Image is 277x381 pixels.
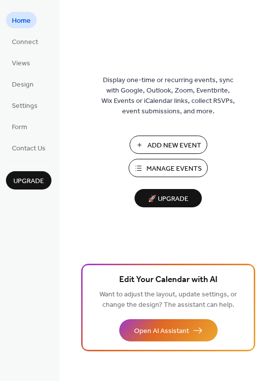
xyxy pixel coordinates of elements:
[134,326,189,336] span: Open AI Assistant
[146,164,202,174] span: Manage Events
[13,176,44,187] span: Upgrade
[99,288,237,312] span: Want to adjust the layout, update settings, or change the design? The assistant can help.
[12,143,46,154] span: Contact Us
[129,159,208,177] button: Manage Events
[6,12,37,28] a: Home
[12,58,30,69] span: Views
[101,75,235,117] span: Display one-time or recurring events, sync with Google, Outlook, Zoom, Eventbrite, Wix Events or ...
[12,80,34,90] span: Design
[6,140,51,156] a: Contact Us
[6,171,51,190] button: Upgrade
[147,141,201,151] span: Add New Event
[12,16,31,26] span: Home
[6,33,44,49] a: Connect
[6,76,40,92] a: Design
[12,122,27,133] span: Form
[6,97,44,113] a: Settings
[12,101,38,111] span: Settings
[119,273,218,287] span: Edit Your Calendar with AI
[12,37,38,48] span: Connect
[130,136,207,154] button: Add New Event
[119,319,218,341] button: Open AI Assistant
[6,118,33,135] a: Form
[6,54,36,71] a: Views
[140,192,196,206] span: 🚀 Upgrade
[135,189,202,207] button: 🚀 Upgrade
